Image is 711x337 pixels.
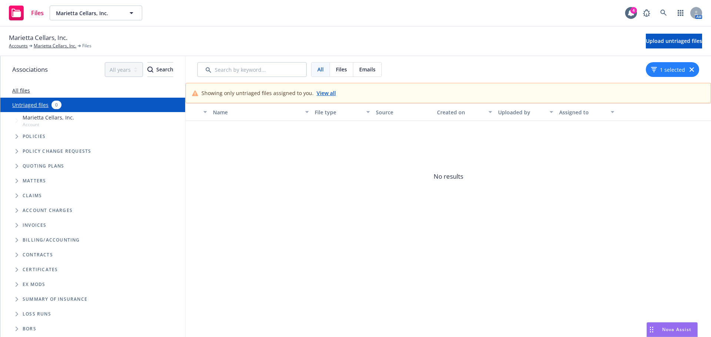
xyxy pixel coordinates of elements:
[317,89,336,97] a: View all
[0,112,185,233] div: Tree Example
[31,10,44,16] span: Files
[23,267,58,272] span: Certificates
[23,327,36,331] span: BORs
[317,65,324,73] span: All
[34,43,76,49] a: Marietta Cellars, Inc.
[12,101,49,109] a: Untriaged files
[12,87,30,94] a: All files
[651,66,685,74] button: 1 selected
[312,103,373,121] button: File type
[56,9,120,17] span: Marietta Cellars, Inc.
[23,312,51,316] span: Loss Runs
[210,103,312,121] button: Name
[82,43,91,49] span: Files
[23,179,46,183] span: Matters
[213,108,301,116] div: Name
[359,65,375,73] span: Emails
[23,134,46,139] span: Policies
[434,103,495,121] button: Created on
[23,114,74,121] span: Marietta Cellars, Inc.
[498,108,545,116] div: Uploaded by
[647,323,656,337] div: Drag to move
[23,149,91,154] span: Policy change requests
[197,62,307,77] input: Search by keyword...
[656,6,671,20] a: Search
[147,62,173,77] button: SearchSearch
[662,326,691,333] span: Nova Assist
[23,297,87,301] span: Summary of insurance
[186,121,711,232] span: No results
[23,253,53,257] span: Contracts
[556,103,617,121] button: Assigned to
[559,108,606,116] div: Assigned to
[646,34,702,48] button: Upload untriaged files
[50,6,142,20] button: Marietta Cellars, Inc.
[673,6,688,20] a: Switch app
[23,282,45,287] span: Ex Mods
[6,3,47,23] a: Files
[646,37,702,44] span: Upload untriaged files
[12,65,48,74] span: Associations
[147,67,153,73] svg: Search
[647,322,698,337] button: Nova Assist
[376,108,431,116] div: Source
[630,7,637,14] div: 4
[315,108,362,116] div: File type
[336,65,347,73] span: Files
[51,101,61,109] div: 0
[639,6,654,20] a: Report a Bug
[9,33,67,43] span: Marietta Cellars, Inc.
[495,103,556,121] button: Uploaded by
[201,89,336,97] div: Showing only untriaged files assigned to you.
[23,208,73,213] span: Account charges
[9,43,28,49] a: Accounts
[23,164,64,168] span: Quoting plans
[23,238,80,242] span: Billing/Accounting
[147,63,173,77] div: Search
[23,121,74,128] span: Account
[0,233,185,336] div: Folder Tree Example
[23,193,42,198] span: Claims
[373,103,434,121] button: Source
[437,108,484,116] div: Created on
[23,223,47,228] span: Invoices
